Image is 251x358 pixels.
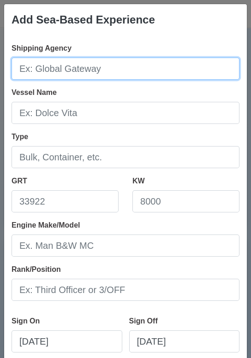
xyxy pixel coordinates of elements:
[132,190,239,212] input: 8000
[12,265,61,273] span: Rank/Position
[12,44,72,52] span: Shipping Agency
[129,316,161,327] div: Sign Off
[132,177,145,185] span: KW
[12,190,119,212] input: 33922
[12,316,43,327] div: Sign On
[12,221,80,229] span: Engine Make/Model
[12,102,239,124] input: Ex: Dolce Vita
[12,12,155,28] div: Add Sea-Based Experience
[12,146,239,168] input: Bulk, Container, etc.
[12,58,239,80] input: Ex: Global Gateway
[12,279,239,301] input: Ex: Third Officer or 3/OFF
[12,133,28,141] span: Type
[12,177,27,185] span: GRT
[12,235,239,257] input: Ex. Man B&W MC
[12,88,57,96] span: Vessel Name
